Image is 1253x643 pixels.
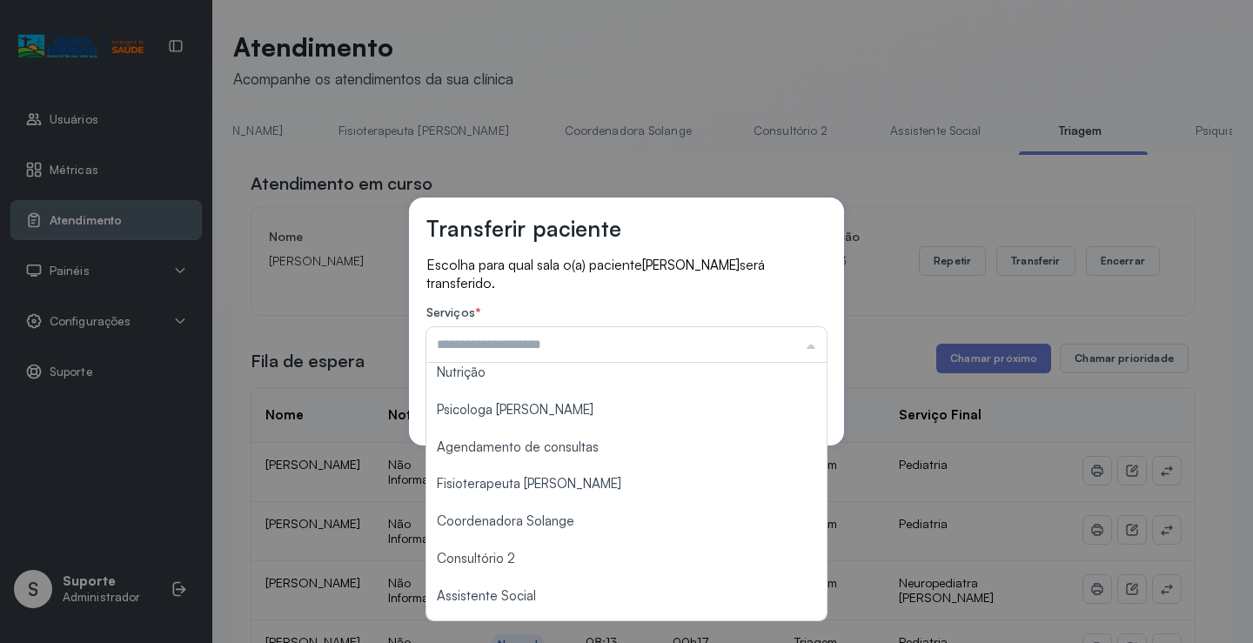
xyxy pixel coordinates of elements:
h3: Transferir paciente [426,215,621,242]
li: Psicologa [PERSON_NAME] [426,392,827,429]
li: Consultório 2 [426,540,827,578]
li: Assistente Social [426,578,827,615]
li: Nutrição [426,354,827,392]
span: Serviços [426,305,475,319]
li: Coordenadora Solange [426,503,827,540]
li: Agendamento de consultas [426,429,827,466]
p: Escolha para qual sala o(a) paciente será transferido. [426,256,827,291]
span: [PERSON_NAME] [642,257,740,273]
li: Fisioterapeuta [PERSON_NAME] [426,466,827,503]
